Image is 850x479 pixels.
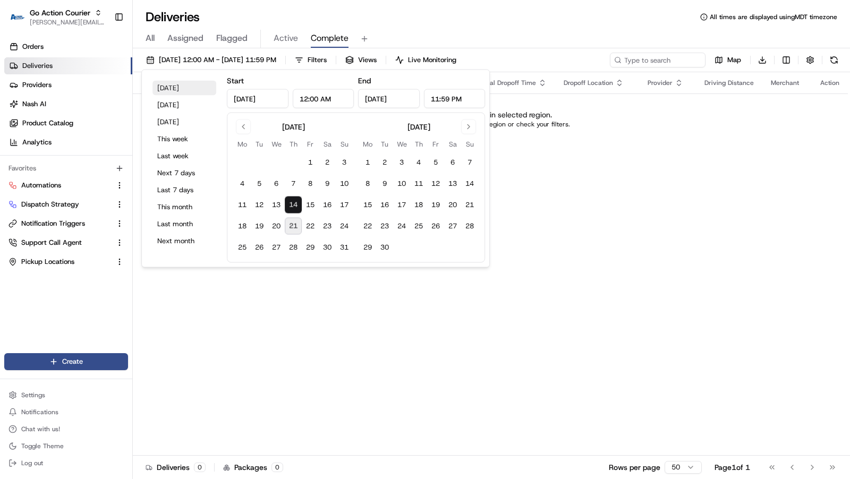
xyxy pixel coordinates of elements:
[8,219,111,228] a: Notification Triggers
[70,164,91,173] span: [DATE]
[820,79,839,87] div: Action
[358,55,377,65] span: Views
[710,53,746,67] button: Map
[427,196,444,213] button: 19
[393,218,410,235] button: 24
[271,463,283,472] div: 0
[251,139,268,150] th: Tuesday
[4,353,128,370] button: Create
[444,196,461,213] button: 20
[715,462,750,473] div: Page 1 of 1
[152,132,216,147] button: This week
[359,139,376,150] th: Monday
[311,32,348,45] span: Complete
[336,196,353,213] button: 17
[165,135,193,148] button: See all
[21,408,58,416] span: Notifications
[648,79,673,87] span: Provider
[30,7,90,18] button: Go Action Courier
[22,99,46,109] span: Nash AI
[376,175,393,192] button: 9
[4,38,132,55] a: Orders
[21,257,74,267] span: Pickup Locations
[88,193,92,201] span: •
[393,196,410,213] button: 17
[268,196,285,213] button: 13
[285,239,302,256] button: 28
[410,196,427,213] button: 18
[359,218,376,235] button: 22
[4,196,128,213] button: Dispatch Strategy
[461,154,478,171] button: 7
[152,149,216,164] button: Last week
[410,154,427,171] button: 4
[336,239,353,256] button: 31
[319,154,336,171] button: 2
[393,139,410,150] th: Wednesday
[64,164,67,173] span: •
[268,139,285,150] th: Wednesday
[4,253,128,270] button: Pickup Locations
[4,405,128,420] button: Notifications
[376,154,393,171] button: 2
[11,42,193,59] p: Welcome 👋
[216,32,248,45] span: Flagged
[22,138,52,147] span: Analytics
[319,139,336,150] th: Saturday
[11,183,28,200] img: Charles Folsom
[22,80,52,90] span: Providers
[727,55,741,65] span: Map
[22,101,41,120] img: 5e9a9d7314ff4150bce227a61376b483.jpg
[251,218,268,235] button: 19
[159,55,276,65] span: [DATE] 12:00 AM - [DATE] 11:59 PM
[21,181,61,190] span: Automations
[21,219,85,228] span: Notification Triggers
[4,160,128,177] div: Favorites
[4,115,132,132] a: Product Catalog
[285,139,302,150] th: Thursday
[282,122,305,132] div: [DATE]
[11,138,71,146] div: Past conversations
[336,218,353,235] button: 24
[444,175,461,192] button: 13
[390,53,461,67] button: Live Monitoring
[4,4,110,30] button: Go Action CourierGo Action Courier[PERSON_NAME][EMAIL_ADDRESS][DOMAIN_NAME]
[472,79,536,87] span: Original Dropoff Time
[444,154,461,171] button: 6
[609,462,660,473] p: Rows per page
[30,18,106,27] button: [PERSON_NAME][EMAIL_ADDRESS][DOMAIN_NAME]
[771,79,799,87] span: Merchant
[290,53,331,67] button: Filters
[234,239,251,256] button: 25
[302,196,319,213] button: 15
[704,79,754,87] span: Driving Distance
[94,193,116,201] span: [DATE]
[427,154,444,171] button: 5
[152,183,216,198] button: Last 7 days
[234,139,251,150] th: Monday
[4,177,128,194] button: Automations
[6,233,86,252] a: 📗Knowledge Base
[106,263,129,271] span: Pylon
[152,166,216,181] button: Next 7 days
[427,175,444,192] button: 12
[407,122,430,132] div: [DATE]
[141,53,281,67] button: [DATE] 12:00 AM - [DATE] 11:59 PM
[358,89,420,108] input: Date
[21,391,45,399] span: Settings
[319,175,336,192] button: 9
[610,53,705,67] input: Type to search
[251,196,268,213] button: 12
[48,101,174,112] div: Start new chat
[411,120,570,129] p: Try switching to another region or check your filters.
[319,218,336,235] button: 23
[8,181,111,190] a: Automations
[223,462,283,473] div: Packages
[152,81,216,96] button: [DATE]
[167,32,203,45] span: Assigned
[22,61,53,71] span: Deliveries
[100,237,171,247] span: API Documentation
[21,237,81,247] span: Knowledge Base
[319,239,336,256] button: 30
